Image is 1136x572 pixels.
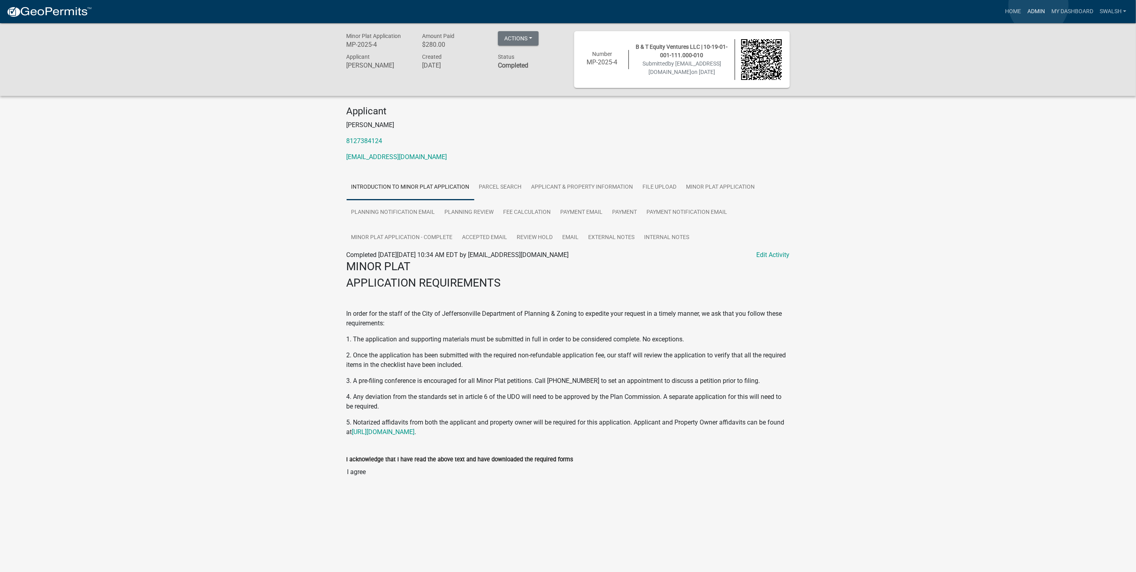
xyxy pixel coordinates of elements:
[648,60,721,75] span: by [EMAIL_ADDRESS][DOMAIN_NAME]
[458,225,512,251] a: Accepted Email
[347,106,790,117] h4: Applicant
[347,137,383,145] a: 8127384124
[582,58,623,66] h6: MP-2025-4
[498,62,528,69] strong: Completed
[347,33,401,39] span: Minor Plat Application
[558,225,584,251] a: Email
[422,41,486,48] h6: $280.00
[1096,4,1130,19] a: swalsh
[347,376,790,386] p: 3. A pre-filing conference is encouraged for all Minor Plat petitions. Call [PHONE_NUMBER] to set...
[474,175,527,200] a: Parcel search
[592,51,612,57] span: Number
[347,120,790,130] p: [PERSON_NAME]
[640,225,694,251] a: Internal Notes
[1002,4,1024,19] a: Home
[347,41,410,48] h6: MP-2025-4
[422,62,486,69] h6: [DATE]
[498,54,514,60] span: Status
[1024,4,1048,19] a: Admin
[440,200,499,225] a: Planning Review
[556,200,608,225] a: Payment Email
[638,175,682,200] a: File Upload
[1048,4,1096,19] a: My Dashboard
[347,225,458,251] a: Minor Plat Application - Complete
[642,60,721,75] span: Submitted on [DATE]
[347,418,790,437] p: 5. Notarized affidavits from both the applicant and property owner will be required for this appl...
[347,309,790,328] p: In order for the staff of the City of Jeffersonville Department of Planning & Zoning to expedite ...
[347,351,790,370] p: 2. Once the application has been submitted with the required non-refundable application fee, our ...
[347,392,790,411] p: 4. Any deviation from the standards set in article 6 of the UDO will need to be approved by the P...
[347,335,790,344] p: 1. The application and supporting materials must be submitted in full in order to be considered c...
[347,175,474,200] a: Introduction to Minor Plat Application
[584,225,640,251] a: External Notes
[347,251,569,259] span: Completed [DATE][DATE] 10:34 AM EDT by [EMAIL_ADDRESS][DOMAIN_NAME]
[422,33,454,39] span: Amount Paid
[347,260,790,273] h3: MINOR PLAT
[499,200,556,225] a: Fee Calculation
[642,200,732,225] a: Payment Notification Email
[352,428,415,436] a: [URL][DOMAIN_NAME]
[682,175,760,200] a: Minor Plat Application
[741,39,782,80] img: QR code
[347,457,573,462] label: I acknowledge that I have read the above text and have downloaded the required forms
[512,225,558,251] a: Review Hold
[347,54,370,60] span: Applicant
[498,31,539,46] button: Actions
[636,44,728,58] span: B & T Equity Ventures LLC | 10-19-01-001-111.000-010
[347,276,790,290] h3: APPLICATION REQUIREMENTS
[527,175,638,200] a: Applicant & Property Information
[347,200,440,225] a: Planning Notification Email
[347,153,447,161] a: [EMAIL_ADDRESS][DOMAIN_NAME]
[422,54,442,60] span: Created
[757,250,790,260] a: Edit Activity
[347,62,410,69] h6: [PERSON_NAME]
[608,200,642,225] a: Payment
